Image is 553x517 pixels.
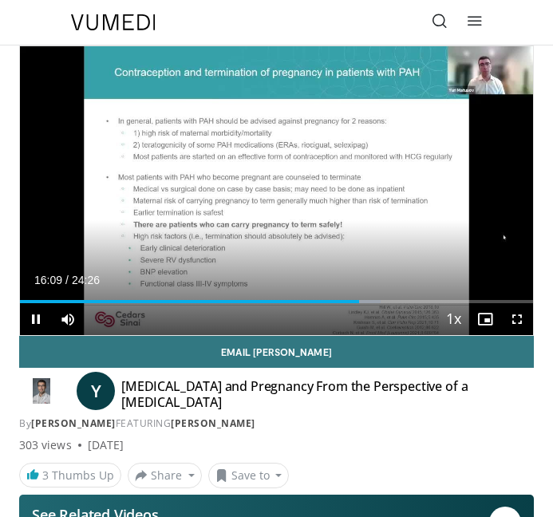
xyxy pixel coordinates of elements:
[128,463,202,488] button: Share
[20,303,52,335] button: Pause
[19,463,121,487] a: 3 Thumbs Up
[19,336,534,368] a: Email [PERSON_NAME]
[501,303,533,335] button: Fullscreen
[208,463,290,488] button: Save to
[42,468,49,483] span: 3
[437,303,469,335] button: Playback Rate
[469,303,501,335] button: Enable picture-in-picture mode
[19,416,534,431] div: By FEATURING
[72,274,100,286] span: 24:26
[34,274,62,286] span: 16:09
[88,437,124,453] div: [DATE]
[20,46,533,335] video-js: Video Player
[71,14,156,30] img: VuMedi Logo
[20,300,533,303] div: Progress Bar
[31,416,116,430] a: [PERSON_NAME]
[52,303,84,335] button: Mute
[65,274,69,286] span: /
[19,437,72,453] span: 303 views
[171,416,255,430] a: [PERSON_NAME]
[121,378,485,410] h4: [MEDICAL_DATA] and Pregnancy From the Perspective of a [MEDICAL_DATA]
[77,372,115,410] a: Y
[19,378,64,404] img: Dr. Yuri Matusov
